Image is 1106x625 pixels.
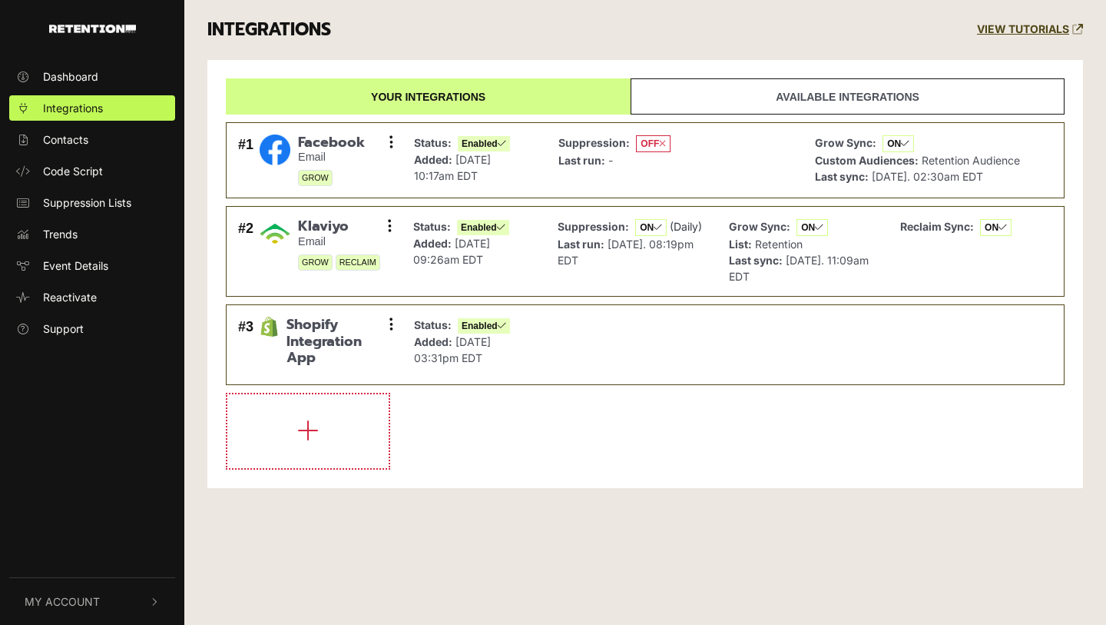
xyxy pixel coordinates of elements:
a: Your integrations [226,78,631,115]
strong: Added: [414,153,452,166]
span: [DATE] 10:17am EDT [414,153,491,182]
div: #2 [238,218,253,284]
strong: Added: [414,335,452,348]
span: Retention [755,238,803,251]
a: Dashboard [9,64,175,89]
span: Enabled [457,220,509,235]
div: #1 [238,135,253,187]
small: Email [298,151,365,164]
strong: Grow Sync: [815,136,876,149]
span: [DATE]. 02:30am EDT [872,170,983,183]
strong: Last sync: [815,170,869,183]
strong: Custom Audiences: [815,154,919,167]
a: Event Details [9,253,175,278]
span: RECLAIM [336,254,380,271]
strong: Suppression: [558,136,630,149]
strong: Grow Sync: [729,220,790,233]
a: Trends [9,221,175,247]
a: Reactivate [9,284,175,310]
img: Klaviyo [260,218,290,249]
span: GROW [298,254,333,271]
div: #3 [238,317,253,373]
img: Facebook [260,135,290,165]
span: Suppression Lists [43,194,131,211]
span: My Account [25,593,100,610]
strong: Reclaim Sync: [900,220,974,233]
span: ON [980,219,1012,236]
span: Contacts [43,131,88,148]
strong: Last run: [558,154,605,167]
strong: Added: [413,237,452,250]
button: My Account [9,578,175,625]
span: (Daily) [670,220,702,233]
span: ON [796,219,828,236]
a: Contacts [9,127,175,152]
a: Code Script [9,158,175,184]
strong: Suppression: [558,220,629,233]
span: Shopify Integration App [286,317,391,367]
span: GROW [298,170,333,186]
a: Support [9,316,175,341]
span: Klaviyo [298,218,380,235]
strong: Status: [414,136,452,149]
span: Code Script [43,163,103,179]
span: Reactivate [43,289,97,305]
span: Facebook [298,135,365,151]
strong: List: [729,238,752,251]
strong: Last run: [558,238,604,251]
strong: Last sync: [729,254,783,267]
span: Integrations [43,100,103,116]
span: Enabled [458,136,510,151]
a: Suppression Lists [9,190,175,215]
span: Retention Audience [922,154,1020,167]
span: [DATE]. 11:09am EDT [729,254,869,283]
a: Available integrations [631,78,1065,115]
a: Integrations [9,95,175,121]
span: Enabled [458,318,510,334]
strong: Status: [414,318,452,331]
span: Support [43,321,84,337]
span: Trends [43,226,78,242]
small: Email [298,235,380,248]
span: Event Details [43,258,108,274]
img: Shopify Integration App [260,317,279,336]
strong: Status: [413,220,451,233]
span: [DATE]. 08:19pm EDT [558,238,694,267]
span: - [608,154,613,167]
span: Dashboard [43,68,98,85]
span: ON [882,135,914,152]
span: OFF [636,135,671,152]
h3: INTEGRATIONS [207,19,331,41]
span: ON [635,219,667,236]
img: Retention.com [49,25,136,33]
a: VIEW TUTORIALS [977,23,1083,36]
